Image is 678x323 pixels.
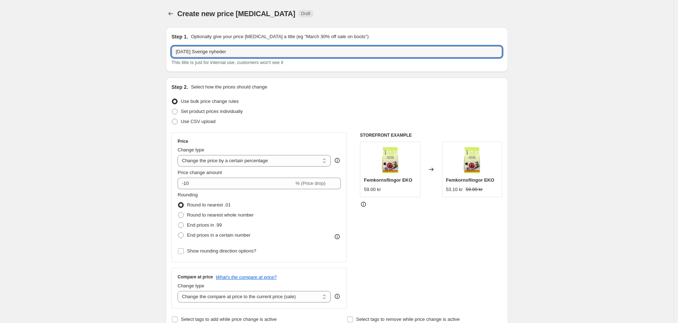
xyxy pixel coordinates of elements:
[178,147,204,153] span: Change type
[178,170,222,175] span: Price change amount
[178,192,198,197] span: Rounding
[334,157,341,164] div: help
[191,83,267,91] p: Select how the prices should change
[301,11,311,17] span: Draft
[458,146,486,174] img: d22fa0b6-36f0-4966-be27-01786ca9a172_80x.jpg
[364,177,412,183] span: Femkornsflingor EKO
[178,283,204,288] span: Change type
[376,146,405,174] img: d22fa0b6-36f0-4966-be27-01786ca9a172_80x.jpg
[177,10,295,18] span: Create new price [MEDICAL_DATA]
[178,178,294,189] input: -15
[364,186,381,193] div: 59.00 kr
[171,33,188,40] h2: Step 1.
[446,186,463,193] div: 53.10 kr
[446,177,494,183] span: Femkornsflingor EKO
[466,186,483,193] strike: 59.00 kr
[171,60,283,65] span: This title is just for internal use, customers won't see it
[171,46,502,58] input: 30% off holiday sale
[181,99,238,104] span: Use bulk price change rules
[187,232,250,238] span: End prices in a certain number
[171,83,188,91] h2: Step 2.
[166,9,176,19] button: Price change jobs
[216,274,277,280] button: What's the compare at price?
[178,138,188,144] h3: Price
[181,109,243,114] span: Set product prices individually
[181,317,277,322] span: Select tags to add while price change is active
[191,33,369,40] p: Optionally give your price [MEDICAL_DATA] a title (eg "March 30% off sale on boots")
[187,212,254,218] span: Round to nearest whole number
[334,293,341,300] div: help
[187,248,256,254] span: Show rounding direction options?
[187,202,231,208] span: Round to nearest .01
[356,317,460,322] span: Select tags to remove while price change is active
[187,222,222,228] span: End prices in .99
[178,274,213,280] h3: Compare at price
[360,132,502,138] h6: STOREFRONT EXAMPLE
[295,181,325,186] span: % (Price drop)
[181,119,215,124] span: Use CSV upload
